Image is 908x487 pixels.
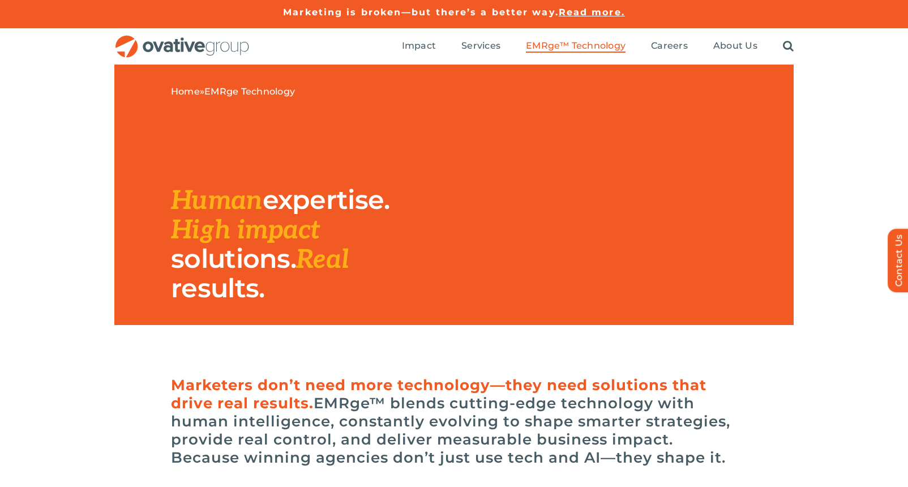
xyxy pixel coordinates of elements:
a: Services [461,40,500,53]
span: Impact [402,40,436,52]
span: Human [171,185,263,217]
img: EMRge_HomePage_Elements_Arrow Box [760,291,794,325]
a: Home [171,86,200,97]
span: Marketers don’t need more technology—they need solutions that drive real results. [171,376,706,412]
span: Services [461,40,500,52]
a: OG_Full_horizontal_RGB [114,34,250,45]
a: Careers [651,40,688,53]
img: EMRGE_RGB_wht [171,109,284,157]
a: Read more. [559,7,625,18]
a: Impact [402,40,436,53]
img: EMRge Landing Page Header Image [454,65,794,234]
span: High impact [171,215,320,246]
span: results. [171,272,264,304]
span: Careers [651,40,688,52]
a: Search [783,40,794,53]
span: expertise. [263,183,390,216]
span: About Us [713,40,757,52]
span: Real [296,244,349,276]
h6: EMRge™ blends cutting-edge technology with human intelligence, constantly evolving to shape smart... [171,376,737,467]
span: EMRge Technology [204,86,295,97]
span: solutions. [171,242,296,275]
a: Marketing is broken—but there’s a better way. [283,7,559,18]
a: About Us [713,40,757,53]
span: EMRge™ Technology [526,40,626,52]
a: EMRge™ Technology [526,40,626,53]
span: » [171,86,295,97]
nav: Menu [402,28,794,65]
